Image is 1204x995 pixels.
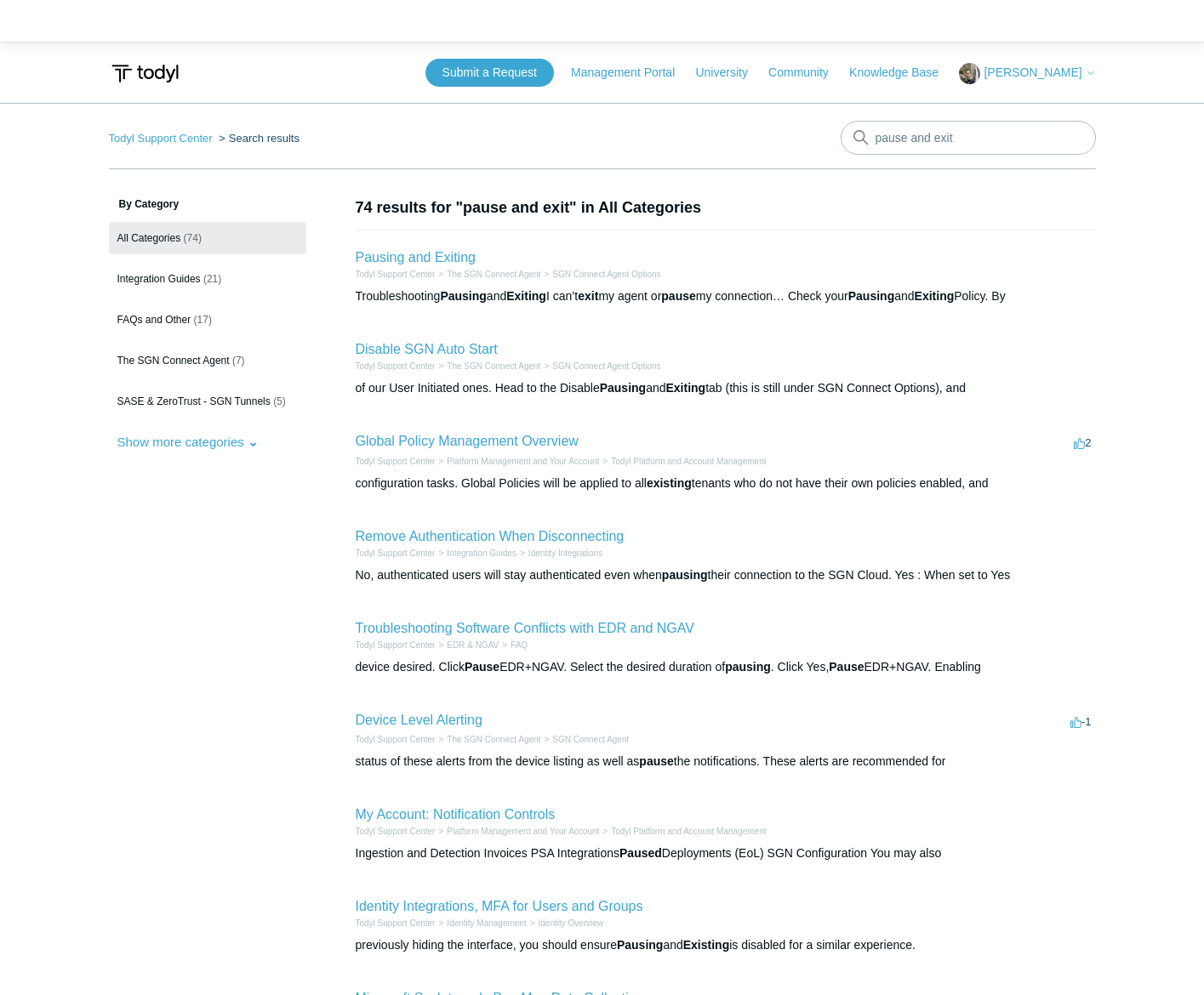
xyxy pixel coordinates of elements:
li: Todyl Platform and Account Management [599,825,766,838]
a: SASE & ZeroTrust - SGN Tunnels (5) [109,385,306,418]
span: (7) [232,355,245,367]
li: SGN Connect Agent Options [540,360,660,372]
a: Management Portal [571,64,692,82]
li: EDR & NGAV [435,639,499,651]
em: Pausing [848,289,894,303]
a: EDR & NGAV [447,640,499,650]
em: Pause [465,660,499,674]
div: previously hiding the interface, you should ensure and is disabled for a similar experience. [356,936,1096,954]
a: SGN Connect Agent Options [552,270,660,279]
li: Todyl Platform and Account Management [599,455,766,468]
a: Platform Management and Your Account [447,827,599,836]
em: Exiting [666,381,706,395]
a: The SGN Connect Agent [447,361,540,371]
span: FAQs and Other [117,314,191,326]
a: Todyl Support Center [356,827,436,836]
div: device desired. Click EDR+NGAV. Select the desired duration of . Click Yes, EDR+NGAV. Enabling [356,658,1096,676]
button: [PERSON_NAME] [959,63,1095,84]
a: Todyl Support Center [356,549,436,558]
input: Search [841,121,1096,155]
span: (21) [203,273,221,285]
a: The SGN Connect Agent (7) [109,344,306,377]
a: Todyl Support Center [356,640,436,650]
li: Todyl Support Center [356,825,436,838]
li: FAQ [499,639,528,651]
em: existing [647,476,692,490]
em: pause [639,754,673,768]
em: Pausing [600,381,646,395]
li: Integration Guides [435,547,516,560]
div: status of these alerts from the device listing as well as the notifications. These alerts are rec... [356,753,1096,770]
a: Submit a Request [425,59,554,87]
a: The SGN Connect Agent [447,735,540,744]
li: The SGN Connect Agent [435,733,540,746]
a: SGN Connect Agent [552,735,629,744]
a: Remove Authentication When Disconnecting [356,529,625,543]
h3: By Category [109,196,306,212]
a: Pausing and Exiting [356,250,476,264]
a: Device Level Alerting [356,713,482,727]
li: Todyl Support Center [356,360,436,372]
em: Existing [683,938,729,952]
li: Identity Integrations [516,547,602,560]
a: Integration Guides (21) [109,263,306,295]
div: of our User Initiated ones. Head to the Disable and tab (this is still under SGN Connect Options)... [356,379,1096,397]
a: Todyl Support Center [356,270,436,279]
a: Identity Management [447,918,526,928]
a: Todyl Platform and Account Management [611,827,766,836]
div: configuration tasks. Global Policies will be applied to all tenants who do not have their own pol... [356,475,1096,492]
em: Pausing [617,938,663,952]
span: -1 [1070,715,1092,728]
li: Todyl Support Center [356,268,436,281]
a: Identity Integrations, MFA for Users and Groups [356,899,643,913]
li: The SGN Connect Agent [435,268,540,281]
em: Pause [829,660,864,674]
span: All Categories [117,232,181,244]
li: Identity Overview [527,917,604,930]
a: Knowledge Base [849,64,956,82]
a: Global Policy Management Overview [356,434,579,448]
a: FAQs and Other (17) [109,304,306,336]
li: Platform Management and Your Account [435,825,599,838]
em: pausing [725,660,771,674]
li: Todyl Support Center [109,132,216,145]
li: Todyl Support Center [356,733,436,746]
span: The SGN Connect Agent [117,355,230,367]
span: (74) [184,232,202,244]
div: No, authenticated users will stay authenticated even when their connection to the SGN Cloud. Yes ... [356,566,1096,584]
em: exit [578,289,598,303]
h1: 74 results for "pause and exit" in All Categories [356,196,1096,219]
span: SASE & ZeroTrust - SGN Tunnels [117,395,271,407]
li: The SGN Connect Agent [435,360,540,372]
span: (5) [273,395,286,407]
li: Search results [215,132,300,145]
a: Platform Management and Your Account [447,457,599,466]
a: Todyl Platform and Account Management [611,457,766,466]
a: Todyl Support Center [356,457,436,466]
em: pause [661,289,695,303]
span: [PERSON_NAME] [984,65,1081,79]
div: Ingestion and Detection Invoices PSA Integrations Deployments (EoL) SGN Configuration You may also [356,844,1096,862]
a: Todyl Support Center [356,735,436,744]
a: The SGN Connect Agent [447,270,540,279]
a: Todyl Support Center [356,361,436,371]
a: Disable SGN Auto Start [356,342,498,356]
li: Identity Management [435,917,526,930]
a: Todyl Support Center [356,918,436,928]
li: SGN Connect Agent [540,733,629,746]
a: Identity Integrations [528,549,602,558]
em: Exiting [506,289,546,303]
a: My Account: Notification Controls [356,807,556,822]
span: (17) [194,314,212,326]
a: FAQ [511,640,528,650]
div: Troubleshooting and I can’t my agent or my connection… Check your and Policy. By [356,287,1096,305]
li: Todyl Support Center [356,547,436,560]
li: Todyl Support Center [356,917,436,930]
a: Integration Guides [447,549,516,558]
span: Integration Guides [117,273,201,285]
a: Troubleshooting Software Conflicts with EDR and NGAV [356,621,694,635]
li: Todyl Support Center [356,639,436,651]
em: pausing [662,568,708,582]
a: All Categories (74) [109,222,306,254]
li: Todyl Support Center [356,455,436,468]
